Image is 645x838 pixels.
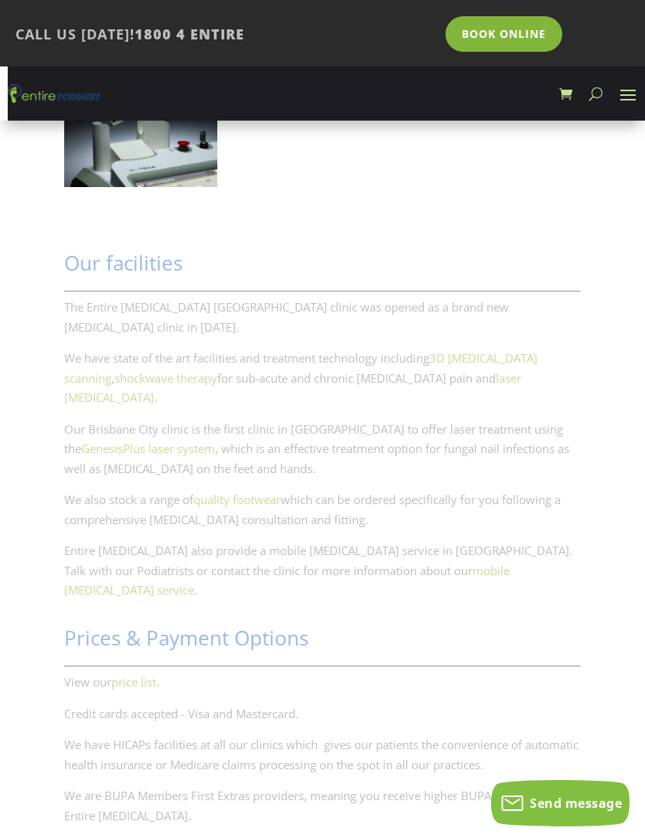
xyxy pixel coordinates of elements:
[64,249,580,284] h2: Our facilities
[114,370,217,386] a: shockwave therapy
[445,16,562,52] a: Book Online
[64,349,580,420] p: We have state of the art facilities and treatment technology including , for sub-acute and chroni...
[135,25,244,43] span: 1800 4 ENTIRE
[64,72,217,186] img: Genesis-Plus-Laser.jpg
[64,624,580,659] h2: Prices & Payment Options
[64,298,580,349] p: The Entire [MEDICAL_DATA] [GEOGRAPHIC_DATA] clinic was opened as a brand new [MEDICAL_DATA] clini...
[64,673,580,704] p: View our
[64,420,580,491] p: Our Brisbane City clinic is the first clinic in [GEOGRAPHIC_DATA] to offer laser treatment using ...
[64,490,580,541] p: We also stock a range of which can be ordered specifically for you following a comprehensive [MED...
[64,541,580,601] p: Entire [MEDICAL_DATA] also provide a mobile [MEDICAL_DATA] service in [GEOGRAPHIC_DATA]. Talk wit...
[15,25,435,45] p: CALL US [DATE]!
[64,350,537,386] a: 3D [MEDICAL_DATA] scanning
[64,786,580,837] p: We are BUPA Members First Extras providers, meaning you receive higher BUPA refunds from Entire [...
[64,704,580,736] p: Credit cards accepted - Visa and Mastercard.
[491,780,630,826] button: Send message
[530,795,622,812] span: Send message
[111,674,159,690] a: price list.
[193,492,281,507] a: quality footwear
[64,735,580,786] p: We have HICAPs facilities at all our clinics which gives our patients the convenience of automati...
[81,441,215,456] a: GenesisPlus laser system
